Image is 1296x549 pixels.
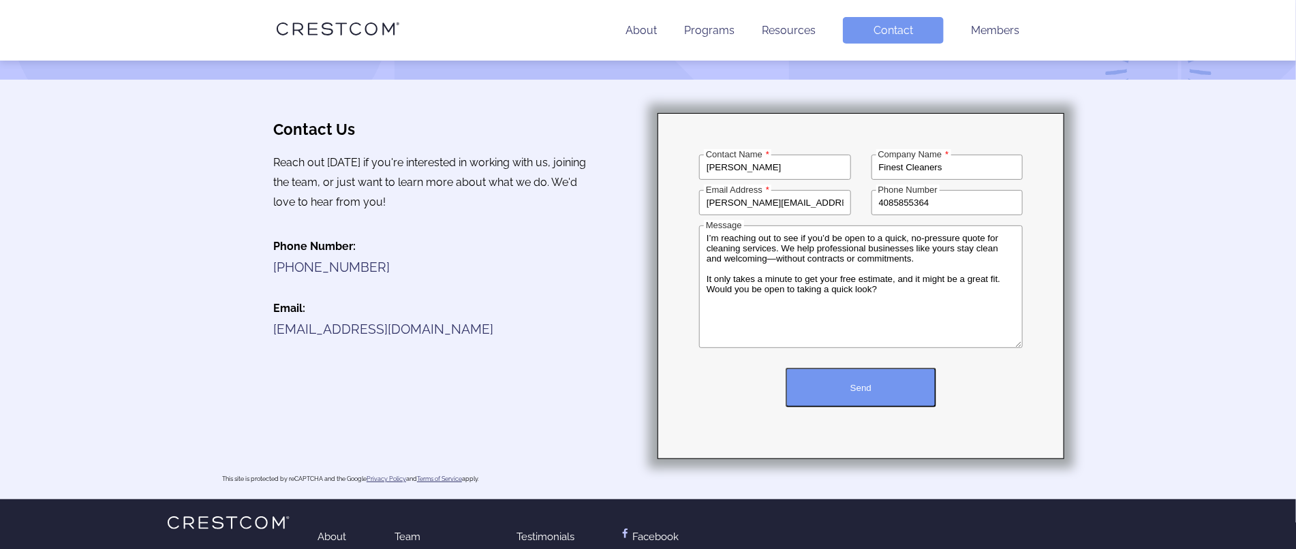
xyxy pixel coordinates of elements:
[786,368,936,407] button: Send
[762,24,816,37] a: Resources
[273,302,597,315] h4: Email:
[516,531,574,543] a: Testimonials
[273,121,597,138] h3: Contact Us
[684,24,735,37] a: Programs
[876,149,951,159] label: Company Name
[273,153,597,212] p: Reach out [DATE] if you're interested in working with us, joining the team, or just want to learn...
[417,475,462,482] a: Terms of Service
[618,531,679,543] a: Facebook
[222,475,479,482] div: This site is protected by reCAPTCHA and the Google and apply.
[971,24,1019,37] a: Members
[704,149,771,159] label: Contact Name
[704,185,771,195] label: Email Address
[273,321,493,336] a: [EMAIL_ADDRESS][DOMAIN_NAME]
[273,260,390,274] a: [PHONE_NUMBER]
[843,17,944,44] a: Contact
[395,531,420,543] a: Team
[367,475,406,482] a: Privacy Policy
[876,185,940,195] label: Phone Number
[318,531,346,543] a: About
[626,24,657,37] a: About
[273,240,597,253] h4: Phone Number:
[704,220,744,230] label: Message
